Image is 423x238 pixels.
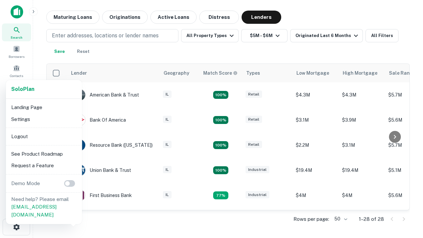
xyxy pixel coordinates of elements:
iframe: Chat Widget [390,164,423,196]
li: Settings [9,113,79,125]
p: Demo Mode [9,179,43,187]
p: Need help? Please email [11,195,77,219]
strong: Solo Plan [11,86,34,92]
a: SoloPlan [11,85,34,93]
li: Landing Page [9,101,79,113]
li: See Product Roadmap [9,148,79,160]
li: Logout [9,131,79,142]
a: [EMAIL_ADDRESS][DOMAIN_NAME] [11,204,57,218]
li: Request a Feature [9,160,79,172]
